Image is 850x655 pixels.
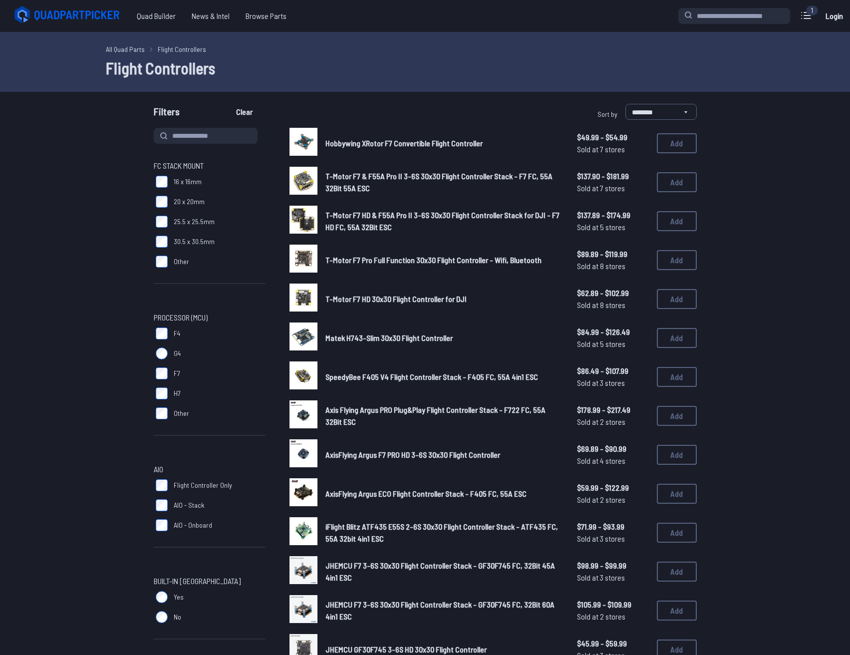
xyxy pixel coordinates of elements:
span: T-Motor F7 HD & F55A Pro II 3-6S 30x30 Flight Controller Stack for DJI - F7 HD FC, 55A 32Bit ESC [325,210,560,232]
a: image [289,206,317,237]
select: Sort by [625,104,697,120]
span: 30.5 x 30.5mm [174,237,215,247]
a: JHEMCU F7 3-6S 30x30 Flight Controller Stack - GF30F745 FC, 32Bit 45A 4in1 ESC [325,560,561,584]
a: AxisFlying Argus F7 PRO HD 3-6S 30x30 Flight Controller [325,449,561,461]
a: News & Intel [184,6,238,26]
img: image [289,323,317,350]
img: image [289,556,317,584]
span: Sort by [597,110,617,118]
img: image [289,439,317,467]
a: image [289,439,317,470]
img: image [289,167,317,195]
div: 1 [806,5,818,15]
input: 20 x 20mm [156,196,168,208]
span: $86.49 - $107.99 [577,365,649,377]
a: JHEMCU F7 3-6S 30x30 Flight Controller Stack - GF30F745 FC, 32Bit 60A 4in1 ESC [325,599,561,623]
a: Matek H743-Slim 30x30 Flight Controller [325,332,561,344]
input: No [156,611,168,623]
button: Add [657,367,697,387]
button: Add [657,484,697,504]
input: 16 x 16mm [156,176,168,188]
span: AxisFlying Argus ECO Flight Controller Stack - F405 FC, 55A ESC [325,489,527,498]
a: Login [822,6,846,26]
a: Axis Flying Argus PRO Plug&Play Flight Controller Stack - F722 FC, 55A 32Bit ESC [325,404,561,428]
span: Other [174,257,189,267]
span: SpeedyBee F405 V4 Flight Controller Stack - F405 FC, 55A 4in1 ESC [325,372,538,381]
img: image [289,284,317,312]
input: Flight Controller Only [156,479,168,491]
button: Add [657,250,697,270]
span: Sold at 4 stores [577,455,649,467]
span: Sold at 8 stores [577,260,649,272]
span: Sold at 3 stores [577,377,649,389]
span: Sold at 7 stores [577,182,649,194]
button: Add [657,289,697,309]
button: Clear [228,104,261,120]
a: image [289,517,317,548]
span: Yes [174,592,184,602]
span: Sold at 7 stores [577,143,649,155]
button: Add [657,445,697,465]
input: Other [156,256,168,268]
span: F7 [174,368,180,378]
span: Built-in [GEOGRAPHIC_DATA] [154,575,241,587]
span: Sold at 5 stores [577,338,649,350]
span: Sold at 2 stores [577,494,649,506]
input: AIO - Onboard [156,519,168,531]
span: $49.99 - $54.99 [577,131,649,143]
button: Add [657,172,697,192]
a: Flight Controllers [158,44,206,54]
a: image [289,167,317,198]
a: Browse Parts [238,6,294,26]
input: Yes [156,591,168,603]
img: image [289,478,317,506]
span: AIO [154,463,163,475]
span: $62.89 - $102.99 [577,287,649,299]
input: G4 [156,347,168,359]
span: Hobbywing XRotor F7 Convertible Flight Controller [325,138,483,148]
span: FC Stack Mount [154,160,204,172]
a: image [289,556,317,587]
img: image [289,206,317,234]
a: image [289,128,317,159]
span: Sold at 5 stores [577,221,649,233]
span: H7 [174,388,181,398]
a: T-Motor F7 Pro Full Function 30x30 Flight Controller - Wifi, Bluetooth [325,254,561,266]
a: T-Motor F7 HD & F55A Pro II 3-6S 30x30 Flight Controller Stack for DJI - F7 HD FC, 55A 32Bit ESC [325,209,561,233]
span: 20 x 20mm [174,197,205,207]
span: Processor (MCU) [154,312,208,324]
h1: Flight Controllers [106,56,745,80]
button: Add [657,562,697,582]
span: $137.89 - $174.99 [577,209,649,221]
span: $98.99 - $99.99 [577,560,649,572]
span: Sold at 2 stores [577,611,649,623]
img: image [289,245,317,273]
span: $59.99 - $122.99 [577,482,649,494]
span: AIO - Onboard [174,520,212,530]
span: $89.89 - $119.99 [577,248,649,260]
span: No [174,612,181,622]
input: F4 [156,327,168,339]
span: AIO - Stack [174,500,204,510]
span: Matek H743-Slim 30x30 Flight Controller [325,333,453,342]
a: Hobbywing XRotor F7 Convertible Flight Controller [325,137,561,149]
span: T-Motor F7 HD 30x30 Flight Controller for DJI [325,294,467,304]
span: Sold at 8 stores [577,299,649,311]
input: F7 [156,367,168,379]
a: image [289,284,317,315]
a: iFlight Blitz ATF435 E55S 2-6S 30x30 Flight Controller Stack - ATF435 FC, 55A 32bit 4in1 ESC [325,521,561,545]
a: T-Motor F7 HD 30x30 Flight Controller for DJI [325,293,561,305]
a: T-Motor F7 & F55A Pro II 3-6S 30x30 Flight Controller Stack - F7 FC, 55A 32Bit 55A ESC [325,170,561,194]
a: image [289,478,317,509]
img: image [289,595,317,623]
button: Add [657,211,697,231]
span: $178.99 - $217.49 [577,404,649,416]
input: 30.5 x 30.5mm [156,236,168,248]
span: $105.99 - $109.99 [577,599,649,611]
span: Flight Controller Only [174,480,232,490]
span: JHEMCU F7 3-6S 30x30 Flight Controller Stack - GF30F745 FC, 32Bit 60A 4in1 ESC [325,600,555,621]
span: T-Motor F7 & F55A Pro II 3-6S 30x30 Flight Controller Stack - F7 FC, 55A 32Bit 55A ESC [325,171,553,193]
button: Add [657,601,697,621]
a: image [289,361,317,392]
